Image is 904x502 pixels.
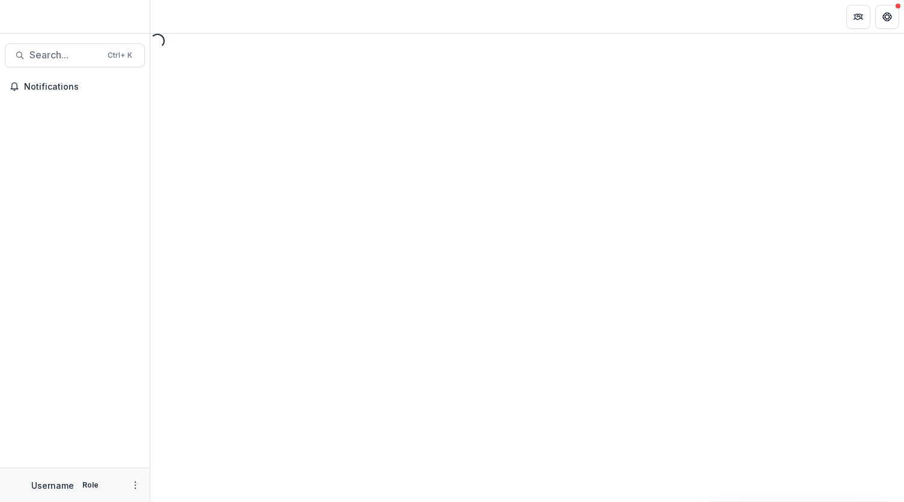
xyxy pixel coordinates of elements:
button: Get Help [875,5,899,29]
p: Username [31,479,74,492]
button: Notifications [5,77,145,96]
button: More [128,478,142,492]
span: Search... [29,49,100,61]
button: Search... [5,43,145,67]
span: Notifications [24,82,140,92]
div: Ctrl + K [105,49,135,62]
p: Role [79,480,102,491]
button: Partners [846,5,870,29]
